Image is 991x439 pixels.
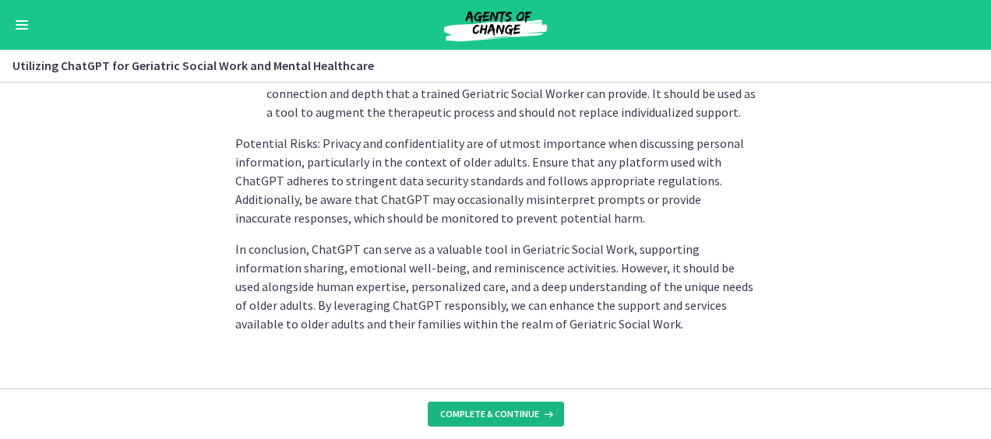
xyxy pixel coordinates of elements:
button: Enable menu [12,16,31,34]
p: Potential Risks: Privacy and confidentiality are of utmost importance when discussing personal in... [235,134,756,227]
h3: Utilizing ChatGPT for Geriatric Social Work and Mental Healthcare [12,56,960,75]
img: Agents of Change [402,6,589,44]
p: In conclusion, ChatGPT can serve as a valuable tool in Geriatric Social Work, supporting informat... [235,240,756,333]
button: Complete & continue [428,402,564,427]
p: Limitation: While ChatGPT can facilitate reminiscence activities, it lacks the personal connectio... [266,65,756,121]
span: Complete & continue [440,408,539,420]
